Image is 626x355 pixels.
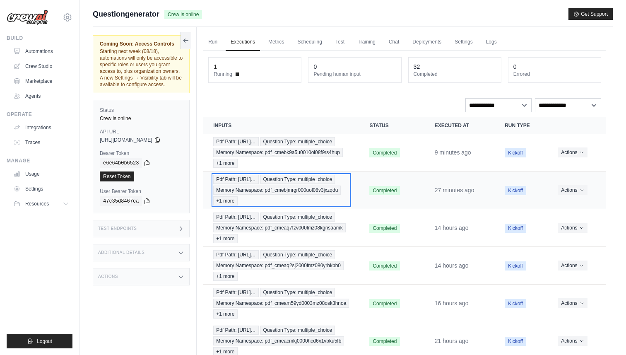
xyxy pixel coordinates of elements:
[435,225,469,231] time: August 13, 2025 at 21:34 EDT
[100,196,142,206] code: 47c35d8467ca
[414,71,496,77] dt: Completed
[435,300,469,307] time: August 13, 2025 at 19:40 EDT
[260,326,335,335] span: Question Type: multiple_choice
[330,34,349,51] a: Test
[353,34,380,51] a: Training
[98,274,118,279] h3: Actions
[513,71,596,77] dt: Errored
[260,175,335,184] span: Question Type: multiple_choice
[213,309,237,319] span: +1 more
[100,41,183,47] span: Coming Soon: Access Controls
[513,63,517,71] div: 0
[369,337,400,346] span: Completed
[203,117,359,134] th: Inputs
[313,63,317,71] div: 0
[435,187,474,193] time: August 14, 2025 at 11:17 EDT
[93,8,159,20] span: Questiongenerator
[7,10,48,25] img: Logo
[414,63,420,71] div: 32
[505,186,526,195] span: Kickoff
[260,137,335,146] span: Question Type: multiple_choice
[7,157,72,164] div: Manage
[100,128,183,135] label: API URL
[213,272,237,281] span: +1 more
[558,336,587,346] button: Actions for execution
[213,213,258,222] span: Pdf Path: [URL]…
[558,147,587,157] button: Actions for execution
[558,261,587,270] button: Actions for execution
[505,261,526,270] span: Kickoff
[7,35,72,41] div: Build
[505,299,526,308] span: Kickoff
[213,288,258,297] span: Pdf Path: [URL]…
[435,262,469,269] time: August 13, 2025 at 21:30 EDT
[164,10,202,19] span: Crew is online
[558,223,587,233] button: Actions for execution
[213,137,349,168] a: View execution details for Pdf Path
[260,250,335,259] span: Question Type: multiple_choice
[10,60,72,73] a: Crew Studio
[25,200,49,207] span: Resources
[384,34,404,51] a: Chat
[213,186,341,195] span: Memory Namespace: pdf_cmebjmrgr000uol08v3jxzqdu
[505,148,526,157] span: Kickoff
[369,186,400,195] span: Completed
[435,149,471,156] time: August 14, 2025 at 11:35 EDT
[213,250,258,259] span: Pdf Path: [URL]…
[585,315,626,355] iframe: Chat Widget
[214,63,217,71] div: 1
[100,158,142,168] code: e6e64b0b6523
[450,34,477,51] a: Settings
[213,288,349,319] a: View execution details for Pdf Path
[359,117,424,134] th: Status
[7,334,72,348] button: Logout
[213,299,349,308] span: Memory Namespace: pdf_cmeam59yd0003mz08osk3hnoa
[10,121,72,134] a: Integrations
[263,34,289,51] a: Metrics
[213,234,237,243] span: +1 more
[435,338,469,344] time: August 13, 2025 at 15:14 EDT
[505,337,526,346] span: Kickoff
[505,224,526,233] span: Kickoff
[558,185,587,195] button: Actions for execution
[10,75,72,88] a: Marketplace
[369,224,400,233] span: Completed
[495,117,548,134] th: Run Type
[558,298,587,308] button: Actions for execution
[213,223,345,232] span: Memory Namespace: pdf_cmeaq7fzv000lmz08kgnsaamk
[213,175,258,184] span: Pdf Path: [URL]…
[407,34,446,51] a: Deployments
[213,250,349,281] a: View execution details for Pdf Path
[100,171,134,181] a: Reset Token
[100,115,183,122] div: Crew is online
[481,34,502,51] a: Logs
[100,137,152,143] span: [URL][DOMAIN_NAME]
[10,89,72,103] a: Agents
[226,34,260,51] a: Executions
[425,117,495,134] th: Executed at
[37,338,52,345] span: Logout
[213,336,344,345] span: Memory Namespace: pdf_cmeacmkj0000hcd6x1vbku5fb
[10,197,72,210] button: Resources
[98,250,144,255] h3: Additional Details
[10,167,72,181] a: Usage
[100,188,183,195] label: User Bearer Token
[213,326,258,335] span: Pdf Path: [URL]…
[213,213,349,243] a: View execution details for Pdf Path
[213,196,237,205] span: +1 more
[213,148,343,157] span: Memory Namespace: pdf_cmebk9a5u0010ol08f9rs4hup
[98,226,137,231] h3: Test Endpoints
[369,299,400,308] span: Completed
[213,137,258,146] span: Pdf Path: [URL]…
[369,148,400,157] span: Completed
[214,71,232,77] span: Running
[213,159,237,168] span: +1 more
[369,261,400,270] span: Completed
[203,34,222,51] a: Run
[260,288,335,297] span: Question Type: multiple_choice
[7,111,72,118] div: Operate
[213,175,349,205] a: View execution details for Pdf Path
[568,8,613,20] button: Get Support
[293,34,327,51] a: Scheduling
